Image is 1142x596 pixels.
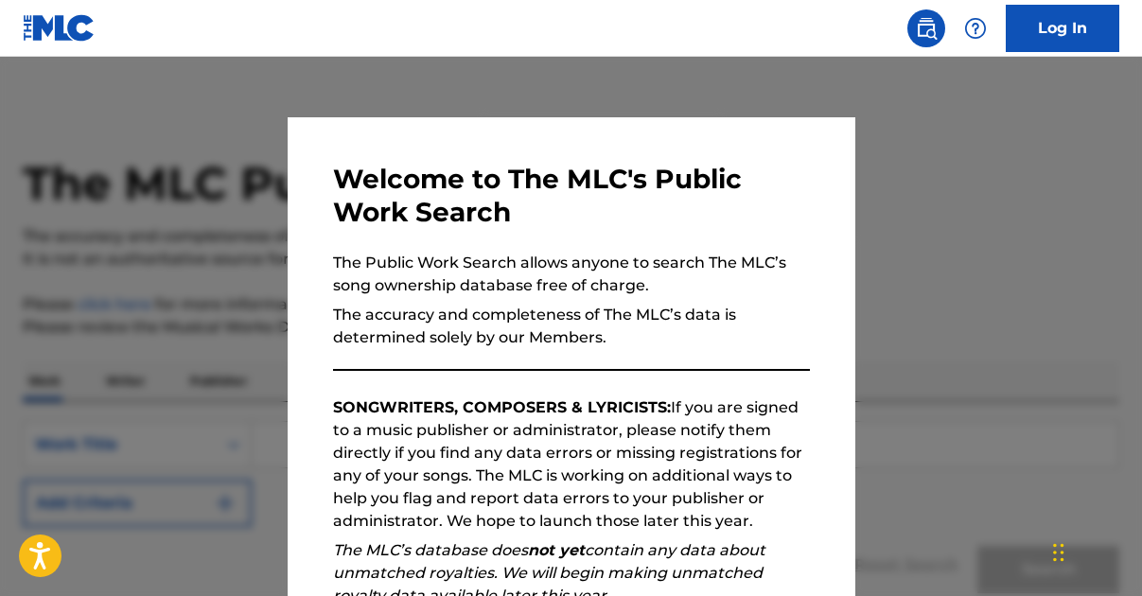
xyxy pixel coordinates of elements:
[1006,5,1119,52] a: Log In
[23,14,96,42] img: MLC Logo
[333,396,810,533] p: If you are signed to a music publisher or administrator, please notify them directly if you find ...
[964,17,987,40] img: help
[915,17,938,40] img: search
[907,9,945,47] a: Public Search
[333,252,810,297] p: The Public Work Search allows anyone to search The MLC’s song ownership database free of charge.
[333,398,671,416] strong: SONGWRITERS, COMPOSERS & LYRICISTS:
[528,541,585,559] strong: not yet
[957,9,994,47] div: Help
[1053,524,1064,581] div: Drag
[1047,505,1142,596] iframe: Chat Widget
[333,163,810,229] h3: Welcome to The MLC's Public Work Search
[333,304,810,349] p: The accuracy and completeness of The MLC’s data is determined solely by our Members.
